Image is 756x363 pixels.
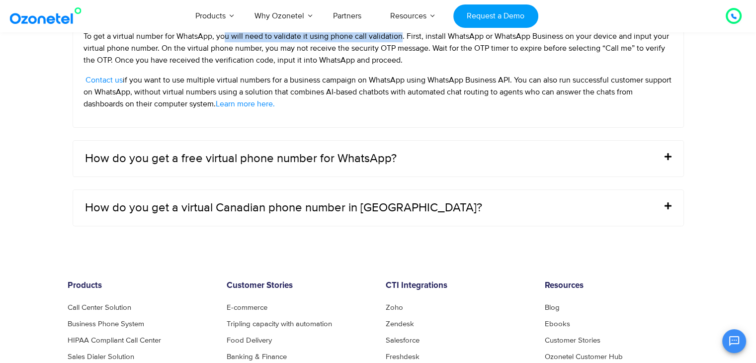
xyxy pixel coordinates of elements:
[84,75,672,109] span: if you want to use multiple virtual numbers for a business campaign on WhatsApp using WhatsApp Bu...
[386,304,403,311] a: Zoho
[227,304,267,311] a: E-commerce
[227,353,287,361] a: Banking & Finance
[68,320,144,328] a: Business Phone System
[73,13,683,127] div: How do you get a virtual number for WhatsApp?
[227,281,371,291] h6: Customer Stories
[227,320,332,328] a: Tripling capacity with automation
[227,337,272,344] a: Food Delivery
[68,304,131,311] a: Call Center Solution
[85,202,482,214] a: How do you get a virtual Canadian phone number in [GEOGRAPHIC_DATA]?
[73,141,683,177] div: How do you get a free virtual phone number for WhatsApp?
[386,320,414,328] a: Zendesk
[84,31,669,65] span: To get a virtual number for WhatsApp, you will need to validate it using phone call validation. F...
[68,337,161,344] a: HIPAA Compliant Call Center
[722,329,746,353] button: Open chat
[85,153,397,165] a: How do you get a free virtual phone number for WhatsApp?
[453,4,538,28] a: Request a Demo
[545,304,560,311] a: Blog
[68,281,212,291] h6: Products
[85,75,123,85] span: Contact us
[85,74,123,86] a: Contact us
[68,353,134,361] a: Sales Dialer Solution
[545,281,689,291] h6: Resources
[216,98,275,110] a: Learn more here.
[545,353,623,361] a: Ozonetel Customer Hub
[386,353,420,361] a: Freshdesk
[386,281,530,291] h6: CTI Integrations
[73,190,683,226] div: How do you get a virtual Canadian phone number in [GEOGRAPHIC_DATA]?
[386,337,420,344] a: Salesforce
[545,320,570,328] a: Ebooks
